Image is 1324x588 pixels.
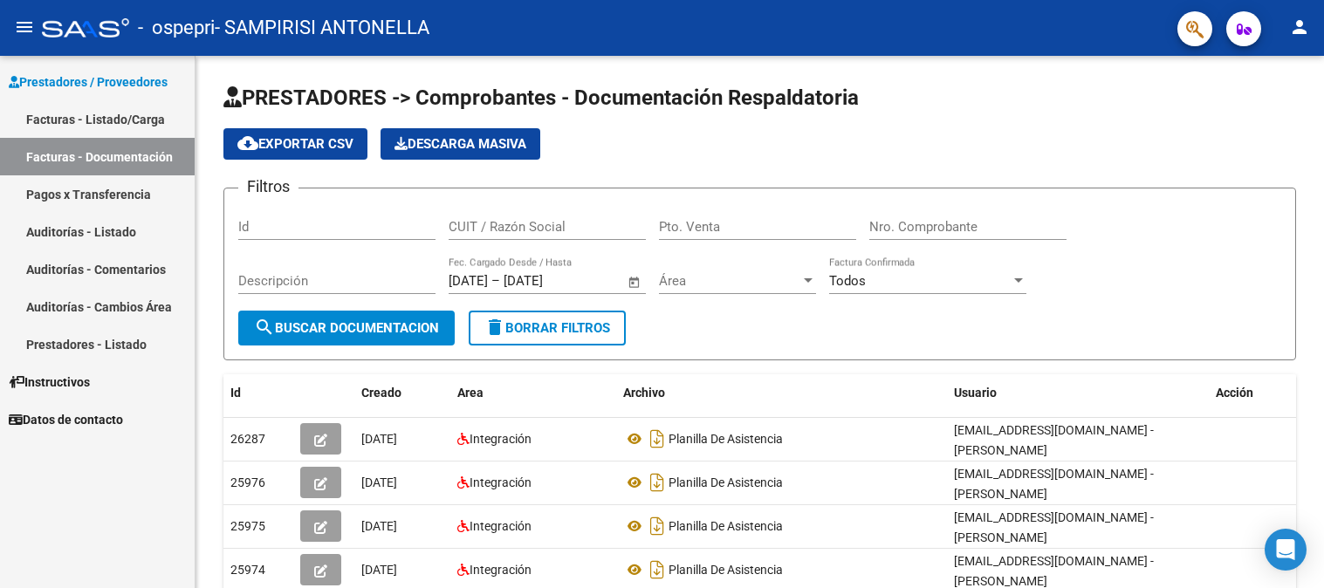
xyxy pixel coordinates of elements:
[138,9,215,47] span: - ospepri
[491,273,500,289] span: –
[381,128,540,160] button: Descarga Masiva
[9,72,168,92] span: Prestadores / Proveedores
[230,432,265,446] span: 26287
[361,475,397,489] span: [DATE]
[623,386,665,400] span: Archivo
[829,273,866,289] span: Todos
[254,317,275,338] mat-icon: search
[669,563,783,577] span: Planilla De Asistencia
[470,432,532,446] span: Integración
[237,133,258,154] mat-icon: cloud_download
[354,374,450,412] datatable-header-cell: Creado
[484,320,610,336] span: Borrar Filtros
[381,128,540,160] app-download-masive: Descarga masiva de comprobantes (adjuntos)
[9,373,90,392] span: Instructivos
[504,273,588,289] input: End date
[14,17,35,38] mat-icon: menu
[954,423,1154,457] span: [EMAIL_ADDRESS][DOMAIN_NAME] - [PERSON_NAME]
[361,519,397,533] span: [DATE]
[215,9,429,47] span: - SAMPIRISI ANTONELLA
[1265,529,1307,571] div: Open Intercom Messenger
[1216,386,1253,400] span: Acción
[470,519,532,533] span: Integración
[361,432,397,446] span: [DATE]
[669,519,783,533] span: Planilla De Asistencia
[954,510,1154,544] span: [EMAIL_ADDRESS][DOMAIN_NAME] - [PERSON_NAME]
[450,374,616,412] datatable-header-cell: Area
[947,374,1209,412] datatable-header-cell: Usuario
[230,386,241,400] span: Id
[625,272,645,292] button: Open calendar
[1289,17,1310,38] mat-icon: person
[659,273,800,289] span: Área
[449,273,488,289] input: Start date
[646,468,669,496] i: Descargar documento
[223,374,293,412] datatable-header-cell: Id
[616,374,947,412] datatable-header-cell: Archivo
[954,386,997,400] span: Usuario
[646,425,669,453] i: Descargar documento
[254,320,439,336] span: Buscar Documentacion
[669,432,783,446] span: Planilla De Asistencia
[223,85,859,110] span: PRESTADORES -> Comprobantes - Documentación Respaldatoria
[238,174,298,199] h3: Filtros
[954,554,1154,588] span: [EMAIL_ADDRESS][DOMAIN_NAME] - [PERSON_NAME]
[669,475,783,489] span: Planilla De Asistencia
[237,136,353,152] span: Exportar CSV
[223,128,367,160] button: Exportar CSV
[470,563,532,577] span: Integración
[394,136,526,152] span: Descarga Masiva
[361,563,397,577] span: [DATE]
[230,563,265,577] span: 25974
[361,386,401,400] span: Creado
[954,467,1154,501] span: [EMAIL_ADDRESS][DOMAIN_NAME] - [PERSON_NAME]
[646,556,669,584] i: Descargar documento
[230,475,265,489] span: 25976
[646,512,669,540] i: Descargar documento
[484,317,505,338] mat-icon: delete
[1209,374,1296,412] datatable-header-cell: Acción
[9,410,123,429] span: Datos de contacto
[238,311,455,345] button: Buscar Documentacion
[230,519,265,533] span: 25975
[470,475,532,489] span: Integración
[469,311,626,345] button: Borrar Filtros
[457,386,484,400] span: Area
